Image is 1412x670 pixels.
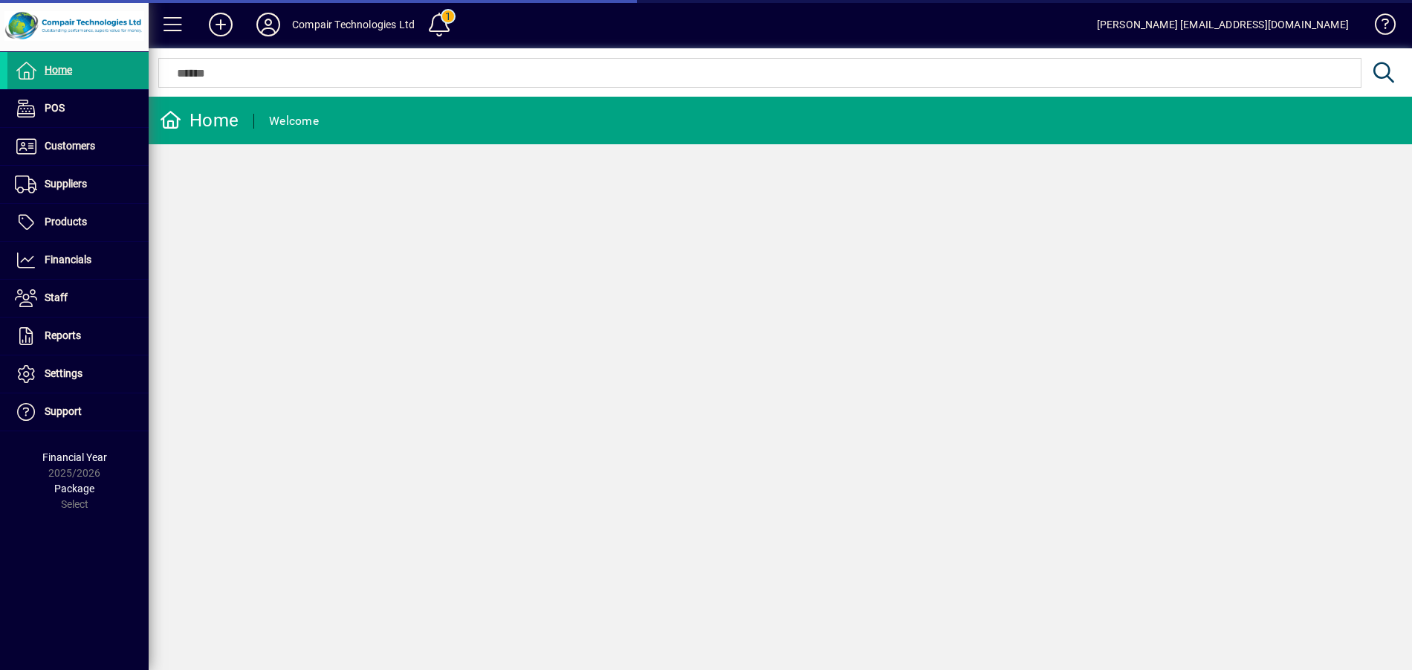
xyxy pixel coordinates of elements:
div: [PERSON_NAME] [EMAIL_ADDRESS][DOMAIN_NAME] [1097,13,1349,36]
span: Financial Year [42,451,107,463]
div: Compair Technologies Ltd [292,13,415,36]
span: Support [45,405,82,417]
span: Home [45,64,72,76]
span: Package [54,483,94,495]
a: Staff [7,280,149,317]
a: POS [7,90,149,127]
a: Financials [7,242,149,279]
span: Customers [45,140,95,152]
span: Reports [45,329,81,341]
a: Products [7,204,149,241]
span: Financials [45,254,91,265]
a: Settings [7,355,149,393]
span: Products [45,216,87,228]
button: Profile [244,11,292,38]
button: Add [197,11,244,38]
span: Suppliers [45,178,87,190]
div: Welcome [269,109,319,133]
a: Suppliers [7,166,149,203]
a: Support [7,393,149,431]
a: Knowledge Base [1364,3,1393,51]
div: Home [160,109,239,132]
span: Settings [45,367,82,379]
a: Reports [7,318,149,355]
span: Staff [45,291,68,303]
a: Customers [7,128,149,165]
span: POS [45,102,65,114]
